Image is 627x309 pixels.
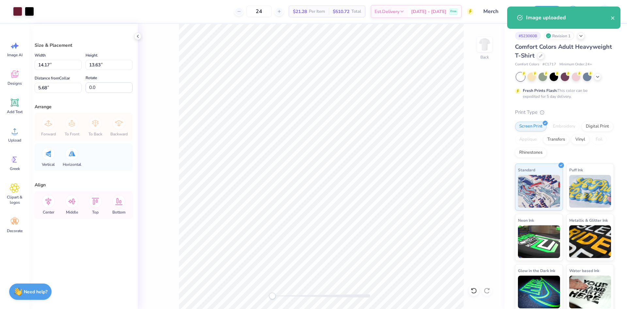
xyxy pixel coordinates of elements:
label: Width [35,51,46,59]
strong: Fresh Prints Flash: [523,88,557,93]
img: Neon Ink [518,225,560,258]
span: # C1717 [542,62,556,67]
span: Puff Ink [569,166,583,173]
span: Middle [66,210,78,215]
div: Transfers [543,135,569,145]
div: Embroidery [549,122,580,131]
input: – – [246,6,272,17]
div: This color can be expedited for 5 day delivery. [523,88,603,99]
span: Per Item [309,8,325,15]
span: Add Text [7,109,23,114]
img: Water based Ink [569,276,611,308]
span: Comfort Colors [515,62,539,67]
span: Vertical [42,162,55,167]
img: Puff Ink [569,175,611,208]
span: Top [92,210,99,215]
div: Rhinestones [515,148,547,158]
span: $510.72 [333,8,349,15]
div: Vinyl [571,135,589,145]
img: Standard [518,175,560,208]
span: Minimum Order: 24 + [559,62,592,67]
div: Screen Print [515,122,547,131]
span: Total [351,8,361,15]
div: Revision 1 [544,32,574,40]
span: Clipart & logos [4,195,25,205]
label: Height [86,51,97,59]
button: close [611,14,615,22]
span: Designs [8,81,22,86]
label: Distance from Collar [35,74,70,82]
div: Image uploaded [526,14,611,22]
img: Nestor Talens [598,5,611,18]
div: Print Type [515,109,614,116]
div: Accessibility label [269,293,276,299]
div: Back [480,54,489,60]
div: Arrange [35,103,133,110]
div: Size & Placement [35,42,133,49]
span: Water based Ink [569,267,599,274]
img: Metallic & Glitter Ink [569,225,611,258]
a: NT [587,5,614,18]
div: Applique [515,135,541,145]
span: [DATE] - [DATE] [411,8,446,15]
span: Standard [518,166,535,173]
div: Foil [591,135,607,145]
span: Center [43,210,54,215]
div: # 523060B [515,32,541,40]
span: Image AI [7,52,23,58]
div: Align [35,181,133,188]
span: Est. Delivery [375,8,399,15]
strong: Need help? [24,289,47,295]
span: $21.28 [293,8,307,15]
span: Glow in the Dark Ink [518,267,555,274]
span: Metallic & Glitter Ink [569,217,608,224]
span: Bottom [112,210,125,215]
span: Horizontal [63,162,81,167]
span: Greek [10,166,20,171]
img: Glow in the Dark Ink [518,276,560,308]
span: Upload [8,138,21,143]
span: Decorate [7,228,23,233]
span: Free [450,9,457,14]
div: Digital Print [582,122,613,131]
span: Comfort Colors Adult Heavyweight T-Shirt [515,43,612,60]
input: Untitled Design [478,5,526,18]
img: Back [478,38,491,51]
span: Neon Ink [518,217,534,224]
label: Rotate [86,74,97,82]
